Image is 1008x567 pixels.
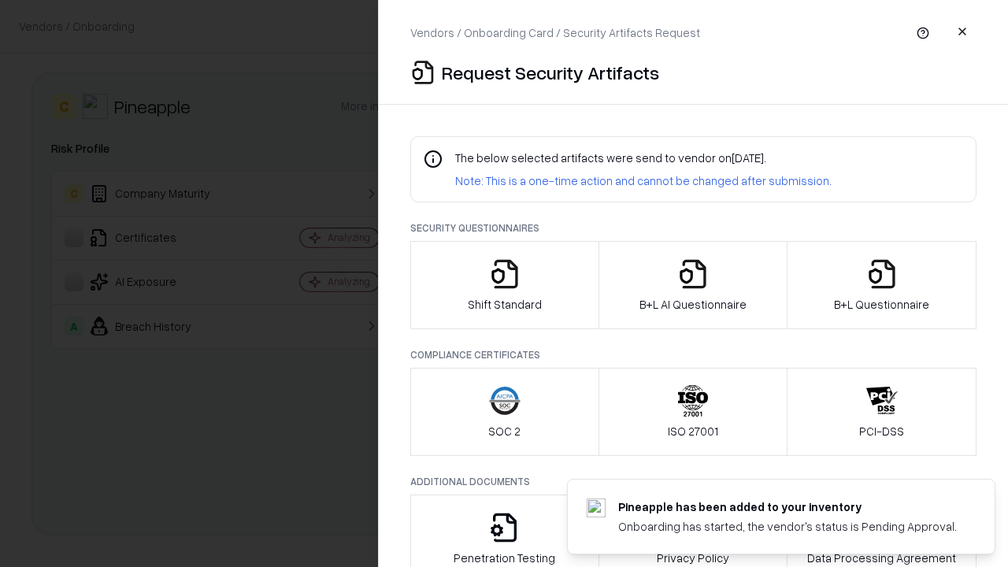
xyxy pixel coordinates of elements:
button: PCI-DSS [787,368,976,456]
p: SOC 2 [488,423,521,439]
p: ISO 27001 [668,423,718,439]
button: ISO 27001 [598,368,788,456]
p: Shift Standard [468,296,542,313]
button: B+L AI Questionnaire [598,241,788,329]
p: PCI-DSS [859,423,904,439]
div: Onboarding has started, the vendor's status is Pending Approval. [618,518,957,535]
img: pineappleenergy.com [587,498,606,517]
p: Security Questionnaires [410,221,976,235]
button: SOC 2 [410,368,599,456]
p: Note: This is a one-time action and cannot be changed after submission. [455,172,832,189]
p: Additional Documents [410,475,976,488]
button: Shift Standard [410,241,599,329]
p: B+L Questionnaire [834,296,929,313]
p: Penetration Testing [454,550,555,566]
p: Privacy Policy [657,550,729,566]
p: The below selected artifacts were send to vendor on [DATE] . [455,150,832,166]
p: Vendors / Onboarding Card / Security Artifacts Request [410,24,700,41]
div: Pineapple has been added to your inventory [618,498,957,515]
p: Request Security Artifacts [442,60,659,85]
p: Data Processing Agreement [807,550,956,566]
p: B+L AI Questionnaire [639,296,747,313]
p: Compliance Certificates [410,348,976,361]
button: B+L Questionnaire [787,241,976,329]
